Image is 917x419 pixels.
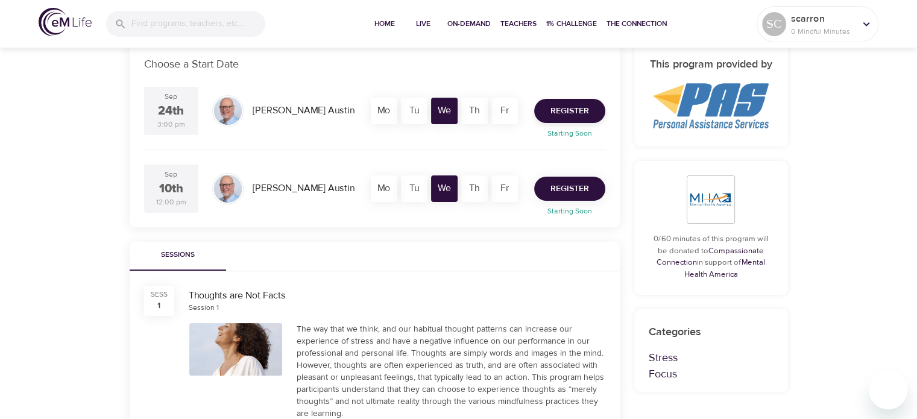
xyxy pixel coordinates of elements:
[527,206,613,216] p: Starting Soon
[248,99,359,122] div: [PERSON_NAME] Austin
[527,128,613,139] p: Starting Soon
[39,8,92,36] img: logo
[649,56,774,74] h6: This program provided by
[649,366,774,382] p: Focus
[431,98,458,124] div: We
[491,98,518,124] div: Fr
[431,175,458,202] div: We
[550,104,589,119] span: Register
[156,197,186,207] div: 12:00 pm
[762,12,786,36] div: SC
[157,119,185,130] div: 3:00 pm
[869,371,907,409] iframe: Button to launch messaging window
[684,257,766,279] a: Mental Health America
[137,249,219,262] span: Sessions
[649,324,774,340] p: Categories
[534,177,605,201] button: Register
[248,177,359,200] div: [PERSON_NAME] Austin
[131,11,265,37] input: Find programs, teachers, etc...
[461,98,488,124] div: Th
[158,102,184,120] div: 24th
[144,56,605,72] p: Choose a Start Date
[534,99,605,123] button: Register
[151,289,168,300] div: SESS
[461,175,488,202] div: Th
[157,300,160,312] div: 1
[791,11,855,26] p: scarron
[371,98,397,124] div: Mo
[649,350,774,366] p: Stress
[550,181,589,197] span: Register
[500,17,537,30] span: Teachers
[371,175,397,202] div: Mo
[189,289,605,303] div: Thoughts are Not Facts
[607,17,667,30] span: The Connection
[491,175,518,202] div: Fr
[401,175,427,202] div: Tu
[546,17,597,30] span: 1% Challenge
[189,303,219,313] div: Session 1
[791,26,855,37] p: 0 Mindful Minutes
[401,98,427,124] div: Tu
[653,83,769,128] img: PAS%20logo.png
[165,92,177,102] div: Sep
[657,246,764,268] a: Compassionate Connection
[409,17,438,30] span: Live
[649,233,774,280] p: 0/60 minutes of this program will be donated to in support of
[159,180,183,198] div: 10th
[370,17,399,30] span: Home
[447,17,491,30] span: On-Demand
[165,169,177,180] div: Sep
